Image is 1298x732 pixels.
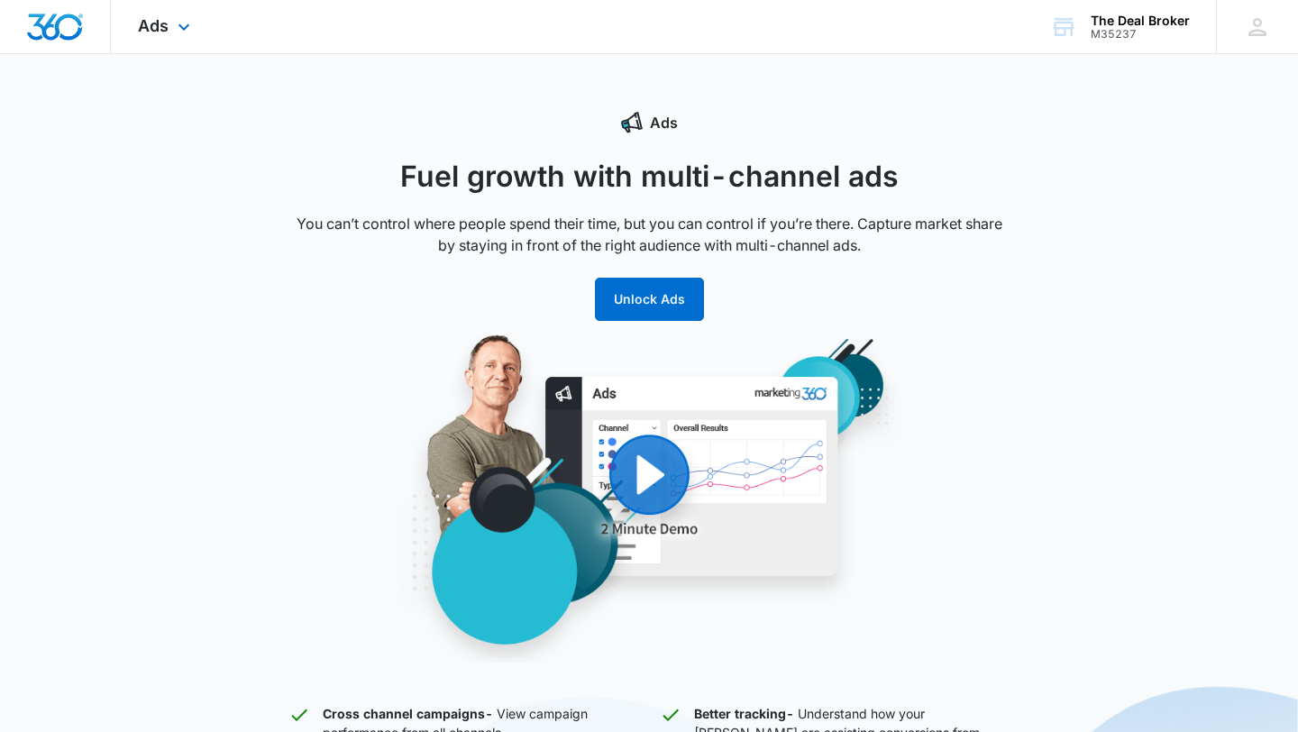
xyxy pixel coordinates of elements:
strong: Better tracking - [694,706,794,721]
p: You can’t control where people spend their time, but you can control if you’re there. Capture mar... [288,213,1010,256]
div: Ads [288,112,1010,133]
button: Unlock Ads [595,278,704,321]
span: Ads [138,16,169,35]
strong: Cross channel campaigns - [323,706,493,721]
a: Unlock Ads [595,291,704,307]
img: Ads [306,334,992,663]
div: account name [1091,14,1190,28]
div: account id [1091,28,1190,41]
h1: Fuel growth with multi-channel ads [288,155,1010,198]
